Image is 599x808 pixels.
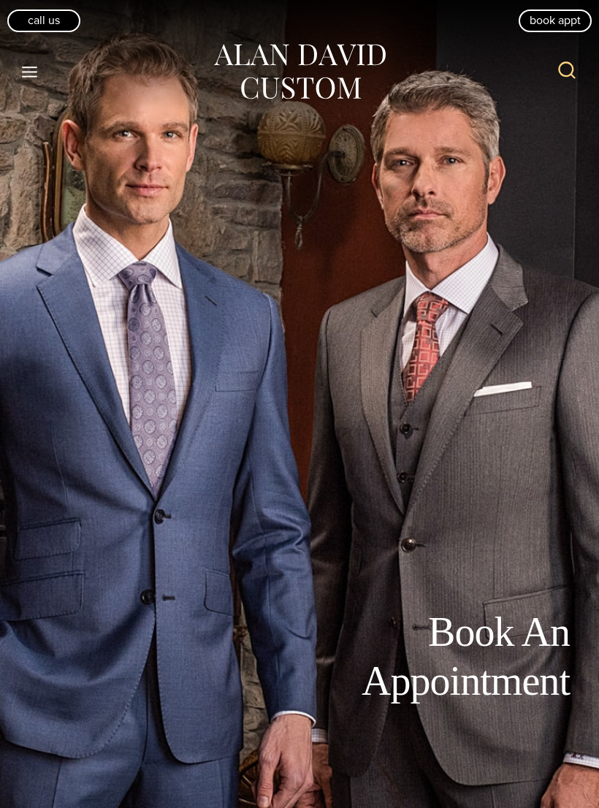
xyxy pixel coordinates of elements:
a: book appt [519,9,592,31]
h1: Book An Appointment [241,608,570,706]
button: Open menu [15,58,45,85]
button: View Search Form [549,54,584,89]
img: Alan David Custom [212,39,387,104]
a: Call Us [7,9,80,31]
